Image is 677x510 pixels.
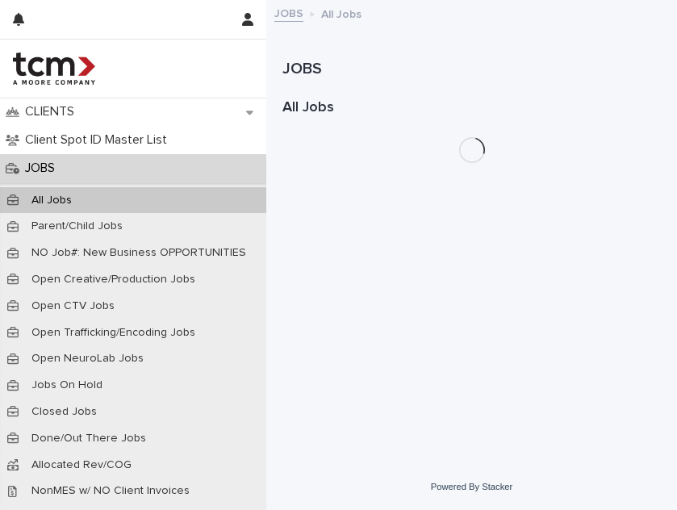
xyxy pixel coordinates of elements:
p: All Jobs [19,194,85,207]
p: All Jobs [321,4,361,22]
h1: JOBS [282,58,661,80]
p: Open NeuroLab Jobs [19,352,157,366]
h1: All Jobs [282,98,661,118]
p: Parent/Child Jobs [19,219,136,233]
a: JOBS [274,3,303,22]
p: Jobs On Hold [19,378,115,392]
p: NO Job#: New Business OPPORTUNITIES [19,246,259,260]
p: Client Spot ID Master List [19,132,180,148]
p: NonMES w/ NO Client Invoices [19,484,203,498]
img: 4hMmSqQkux38exxPVZHQ [13,52,95,85]
p: Open Creative/Production Jobs [19,273,208,286]
p: JOBS [19,161,68,176]
a: Powered By Stacker [431,482,512,491]
p: Allocated Rev/COG [19,458,144,472]
p: Done/Out There Jobs [19,432,159,445]
p: Open Trafficking/Encoding Jobs [19,326,208,340]
p: CLIENTS [19,104,87,119]
p: Open CTV Jobs [19,299,127,313]
p: Closed Jobs [19,405,110,419]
